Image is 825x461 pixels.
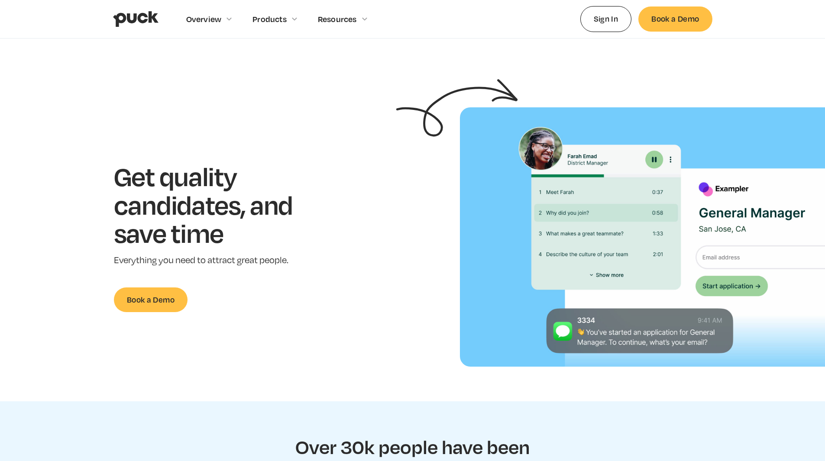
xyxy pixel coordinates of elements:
[114,254,320,267] p: Everything you need to attract great people.
[114,287,188,312] a: Book a Demo
[638,6,712,31] a: Book a Demo
[580,6,632,32] a: Sign In
[114,162,320,247] h1: Get quality candidates, and save time
[252,14,287,24] div: Products
[318,14,357,24] div: Resources
[186,14,222,24] div: Overview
